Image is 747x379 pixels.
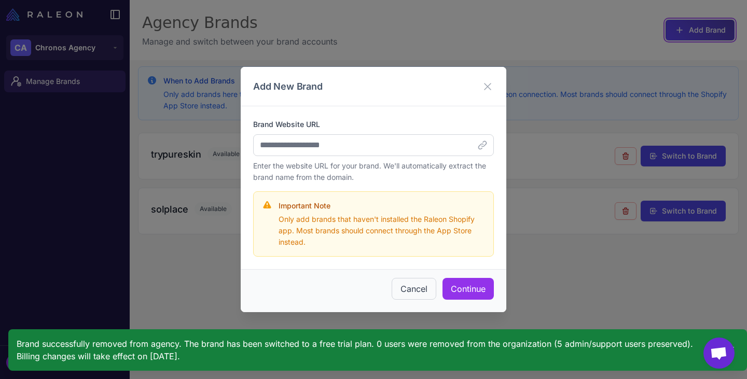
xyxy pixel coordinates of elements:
button: Cancel [392,278,436,300]
div: X [724,342,739,358]
div: Brand successfully removed from agency. The brand has been switched to a free trial plan. 0 users... [8,329,747,371]
p: Only add brands that haven't installed the Raleon Shopify app. Most brands should connect through... [279,214,485,248]
button: Continue [442,278,494,300]
p: Enter the website URL for your brand. We'll automatically extract the brand name from the domain. [253,160,494,183]
h3: Add New Brand [253,79,323,93]
div: Open chat [703,338,735,369]
h4: Important Note [279,200,485,212]
label: Brand Website URL [253,119,494,130]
